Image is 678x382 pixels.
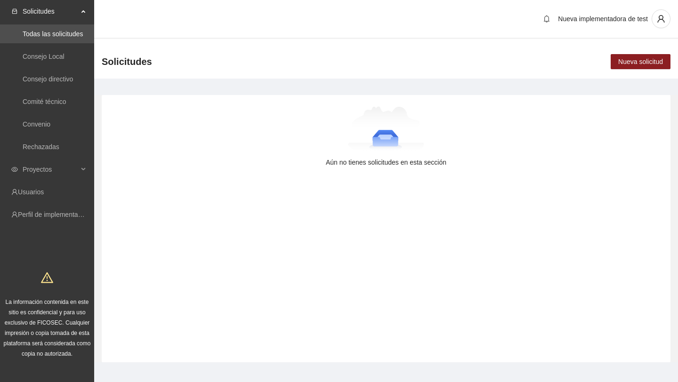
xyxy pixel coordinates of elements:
span: Nueva solicitud [618,56,663,67]
span: bell [540,15,554,23]
div: Aún no tienes solicitudes en esta sección [117,157,655,167]
img: Aún no tienes solicitudes en esta sección [348,106,425,153]
span: inbox [11,8,18,15]
a: Usuarios [18,188,44,196]
span: eye [11,166,18,173]
span: Solicitudes [23,2,78,21]
a: Todas las solicitudes [23,30,83,38]
a: Consejo Local [23,53,65,60]
span: Nueva implementadora de test [558,15,648,23]
button: bell [539,11,554,26]
button: Nueva solicitud [611,54,670,69]
a: Convenio [23,120,50,128]
span: La información contenida en este sitio es confidencial y para uso exclusivo de FICOSEC. Cualquier... [4,299,91,357]
span: Solicitudes [102,54,152,69]
a: Comité técnico [23,98,66,105]
a: Perfil de implementadora [18,211,91,218]
span: Proyectos [23,160,78,179]
button: user [652,9,670,28]
a: Rechazadas [23,143,59,151]
span: user [652,15,670,23]
span: warning [41,271,53,284]
a: Consejo directivo [23,75,73,83]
